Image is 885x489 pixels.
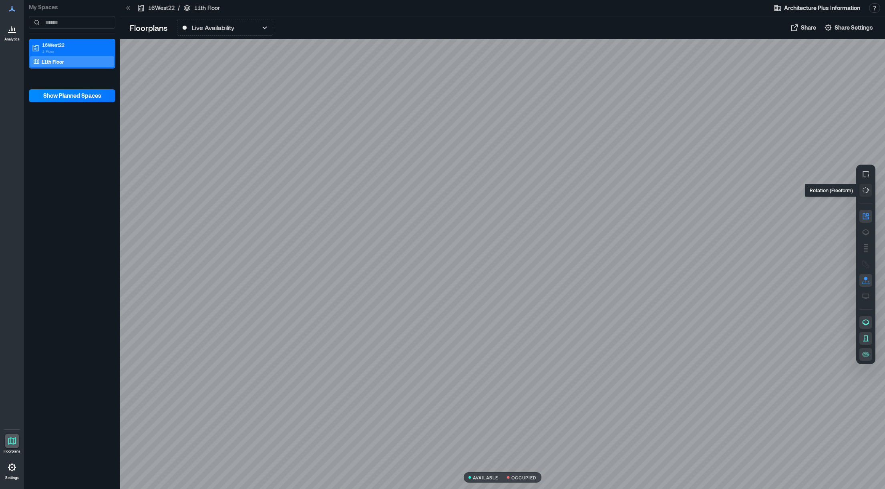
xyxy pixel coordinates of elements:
button: Share [788,21,819,34]
span: Architecture Plus Information [784,4,860,12]
a: Analytics [2,19,22,44]
p: My Spaces [29,3,115,11]
button: Share Settings [822,21,875,34]
p: 16West22 [148,4,175,12]
span: Share Settings [835,24,873,32]
p: Floorplans [130,22,167,33]
p: 11th Floor [194,4,220,12]
a: Settings [2,458,22,483]
button: Live Availability [177,20,273,36]
p: OCCUPIED [511,475,537,480]
p: Settings [5,475,19,480]
p: 1 Floor [42,48,109,54]
p: AVAILABLE [473,475,499,480]
span: Share [801,24,816,32]
p: / [178,4,180,12]
p: Live Availability [192,23,234,32]
p: 11th Floor [41,58,64,65]
a: Floorplans [1,431,23,456]
p: Analytics [4,37,20,42]
p: 16West22 [42,42,109,48]
button: Architecture Plus Information [771,2,863,14]
p: Floorplans [4,449,20,454]
span: Show Planned Spaces [43,92,101,100]
button: Show Planned Spaces [29,89,115,102]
